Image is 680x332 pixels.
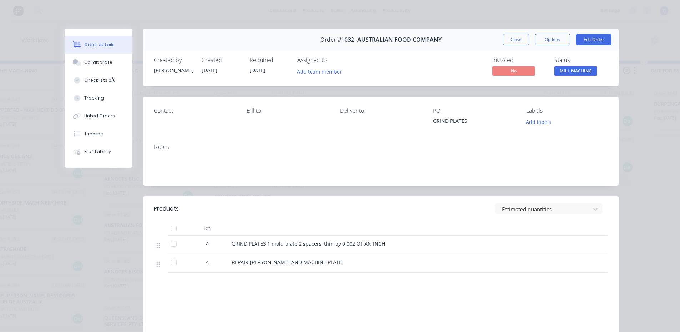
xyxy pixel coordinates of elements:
[154,107,236,114] div: Contact
[206,240,209,247] span: 4
[250,67,265,74] span: [DATE]
[206,258,209,266] span: 4
[297,66,346,76] button: Add team member
[65,143,132,161] button: Profitability
[65,89,132,107] button: Tracking
[202,67,217,74] span: [DATE]
[65,125,132,143] button: Timeline
[433,107,515,114] div: PO
[186,221,229,236] div: Qty
[526,107,608,114] div: Labels
[433,117,515,127] div: GRIND PLATES
[154,66,193,74] div: [PERSON_NAME]
[576,34,611,45] button: Edit Order
[154,57,193,64] div: Created by
[340,107,422,114] div: Deliver to
[84,131,103,137] div: Timeline
[65,36,132,54] button: Order details
[320,36,357,43] span: Order #1082 -
[65,107,132,125] button: Linked Orders
[492,66,535,75] span: No
[84,41,115,48] div: Order details
[65,54,132,71] button: Collaborate
[522,117,555,127] button: Add labels
[503,34,529,45] button: Close
[65,71,132,89] button: Checklists 0/0
[247,107,328,114] div: Bill to
[154,205,179,213] div: Products
[84,59,112,66] div: Collaborate
[250,57,289,64] div: Required
[297,57,369,64] div: Assigned to
[535,34,570,45] button: Options
[492,57,546,64] div: Invoiced
[554,66,597,75] span: MILL MACHING
[154,144,608,150] div: Notes
[554,57,608,64] div: Status
[232,240,385,247] span: GRIND PLATES 1 mold plate 2 spacers, thin by 0.002 OF AN INCH
[357,36,442,43] span: AUSTRALIAN FOOD COMPANY
[84,113,115,119] div: Linked Orders
[84,149,111,155] div: Profitability
[202,57,241,64] div: Created
[84,95,104,101] div: Tracking
[554,66,597,77] button: MILL MACHING
[293,66,346,76] button: Add team member
[232,259,342,266] span: REPAIR [PERSON_NAME] AND MACHINE PLATE
[84,77,116,84] div: Checklists 0/0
